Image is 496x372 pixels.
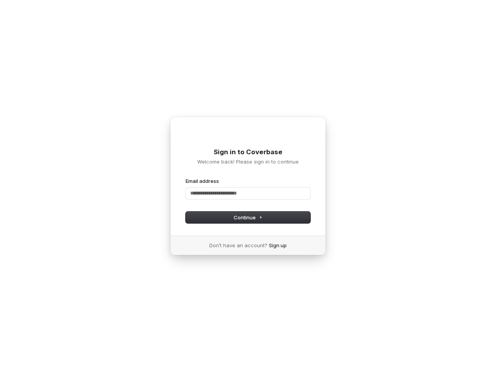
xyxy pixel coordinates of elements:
a: Sign up [269,242,287,249]
button: Continue [186,212,310,223]
h1: Sign in to Coverbase [186,148,310,157]
span: Don’t have an account? [209,242,267,249]
label: Email address [186,177,219,184]
span: Continue [234,214,263,221]
p: Welcome back! Please sign in to continue [186,158,310,165]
